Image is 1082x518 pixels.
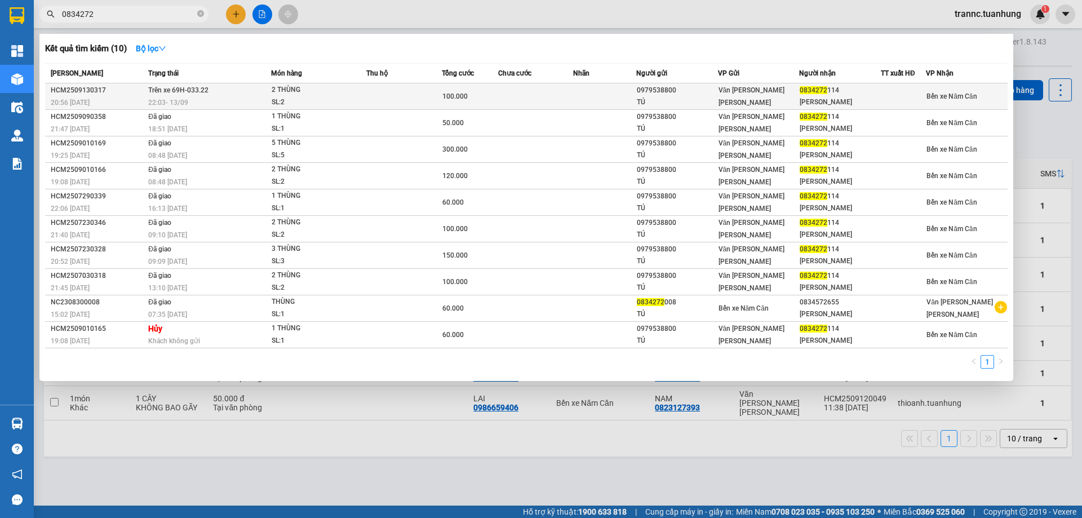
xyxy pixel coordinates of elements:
[637,149,717,161] div: TÚ
[637,270,717,282] div: 0979538800
[800,325,827,333] span: 0834272
[148,69,179,77] span: Trạng thái
[800,111,880,123] div: 114
[51,217,145,229] div: HCM2507230346
[636,69,667,77] span: Người gửi
[51,164,145,176] div: HCM2509010166
[970,358,977,365] span: left
[51,284,90,292] span: 21:45 [DATE]
[926,198,977,206] span: Bến xe Năm Căn
[272,229,356,241] div: SL: 2
[800,255,880,267] div: [PERSON_NAME]
[637,217,717,229] div: 0979538800
[148,298,171,306] span: Đã giao
[926,69,954,77] span: VP Nhận
[926,225,977,233] span: Bến xe Năm Căn
[881,69,915,77] span: TT xuất HĐ
[719,304,769,312] span: Bến xe Năm Căn
[272,216,356,229] div: 2 THÙNG
[800,335,880,347] div: [PERSON_NAME]
[148,166,171,174] span: Đã giao
[926,278,977,286] span: Bến xe Năm Căn
[800,139,827,147] span: 0834272
[800,272,827,280] span: 0834272
[800,192,827,200] span: 0834272
[51,138,145,149] div: HCM2509010169
[272,84,356,96] div: 2 THÙNG
[800,243,880,255] div: 114
[272,269,356,282] div: 2 THÙNG
[800,149,880,161] div: [PERSON_NAME]
[197,10,204,17] span: close-circle
[995,301,1007,313] span: plus-circle
[718,69,739,77] span: VP Gửi
[51,270,145,282] div: HCM2507030318
[45,43,127,55] h3: Kết quả tìm kiếm ( 10 )
[637,138,717,149] div: 0979538800
[926,92,977,100] span: Bến xe Năm Căn
[5,39,215,53] li: 02839.63.63.63
[148,311,187,318] span: 07:35 [DATE]
[637,308,717,320] div: TÚ
[148,324,162,333] strong: Hủy
[47,10,55,18] span: search
[442,251,468,259] span: 150.000
[51,258,90,265] span: 20:52 [DATE]
[51,191,145,202] div: HCM2507290339
[51,323,145,335] div: HCM2509010165
[11,73,23,85] img: warehouse-icon
[800,219,827,227] span: 0834272
[51,85,145,96] div: HCM2509130317
[637,96,717,108] div: TÚ
[637,202,717,214] div: TÚ
[800,166,827,174] span: 0834272
[148,284,187,292] span: 13:10 [DATE]
[997,358,1004,365] span: right
[719,86,785,107] span: Văn [PERSON_NAME] [PERSON_NAME]
[272,243,356,255] div: 3 THÙNG
[442,304,464,312] span: 60.000
[51,243,145,255] div: HCM2507230328
[51,205,90,212] span: 22:06 [DATE]
[719,166,785,186] span: Văn [PERSON_NAME] [PERSON_NAME]
[719,113,785,133] span: Văn [PERSON_NAME] [PERSON_NAME]
[272,255,356,268] div: SL: 3
[498,69,531,77] span: Chưa cước
[5,70,159,89] b: GỬI : Bến xe Năm Căn
[148,245,171,253] span: Đã giao
[981,356,994,368] a: 1
[272,322,356,335] div: 1 THÙNG
[967,355,981,369] li: Previous Page
[62,8,195,20] input: Tìm tên, số ĐT hoặc mã đơn
[12,469,23,480] span: notification
[800,245,827,253] span: 0834272
[10,7,24,24] img: logo-vxr
[573,69,589,77] span: Nhãn
[272,137,356,149] div: 5 THÙNG
[800,296,880,308] div: 0834572655
[272,335,356,347] div: SL: 1
[51,178,90,186] span: 19:08 [DATE]
[800,86,827,94] span: 0834272
[926,331,977,339] span: Bến xe Năm Căn
[148,113,171,121] span: Đã giao
[51,296,145,308] div: NC2308300008
[65,41,74,50] span: phone
[127,39,175,57] button: Bộ lọcdown
[366,69,388,77] span: Thu hộ
[51,99,90,107] span: 20:56 [DATE]
[799,69,836,77] span: Người nhận
[800,96,880,108] div: [PERSON_NAME]
[442,172,468,180] span: 120.000
[800,282,880,294] div: [PERSON_NAME]
[719,325,785,345] span: Văn [PERSON_NAME] [PERSON_NAME]
[637,296,717,308] div: 008
[11,101,23,113] img: warehouse-icon
[637,229,717,241] div: TÚ
[637,335,717,347] div: TÚ
[442,331,464,339] span: 60.000
[800,176,880,188] div: [PERSON_NAME]
[637,191,717,202] div: 0979538800
[51,152,90,160] span: 19:25 [DATE]
[719,219,785,239] span: Văn [PERSON_NAME] [PERSON_NAME]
